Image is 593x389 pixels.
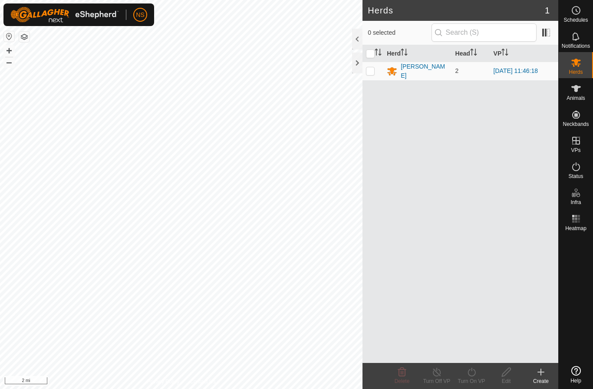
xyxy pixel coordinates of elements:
h2: Herds [368,5,545,16]
div: Turn On VP [454,377,489,385]
p-sorticon: Activate to sort [375,50,382,57]
span: 2 [455,67,459,74]
span: Help [570,378,581,383]
div: Turn Off VP [419,377,454,385]
button: + [4,46,14,56]
p-sorticon: Activate to sort [401,50,408,57]
button: Reset Map [4,31,14,42]
th: VP [490,45,558,62]
a: Privacy Policy [147,378,180,386]
div: Create [524,377,558,385]
span: NS [136,10,144,20]
span: Neckbands [563,122,589,127]
th: Head [452,45,490,62]
span: 0 selected [368,28,431,37]
img: Gallagher Logo [10,7,119,23]
span: Delete [395,378,410,384]
span: Notifications [562,43,590,49]
div: Edit [489,377,524,385]
span: Status [568,174,583,179]
p-sorticon: Activate to sort [470,50,477,57]
div: [PERSON_NAME] [401,62,448,80]
p-sorticon: Activate to sort [501,50,508,57]
span: Animals [567,96,585,101]
a: [DATE] 11:46:18 [494,67,538,74]
span: 1 [545,4,550,17]
button: – [4,57,14,67]
span: VPs [571,148,580,153]
span: Herds [569,69,583,75]
a: Contact Us [190,378,215,386]
th: Herd [383,45,451,62]
a: Help [559,363,593,387]
span: Schedules [563,17,588,23]
span: Heatmap [565,226,586,231]
span: Infra [570,200,581,205]
button: Map Layers [19,32,30,42]
input: Search (S) [432,23,537,42]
